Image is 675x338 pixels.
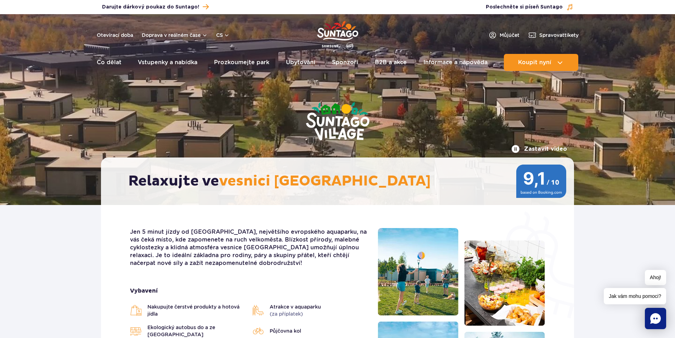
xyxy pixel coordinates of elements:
font: Zastavit video [524,146,567,152]
font: účet [508,32,519,38]
a: Co dělat [97,54,122,71]
font: Poslechněte si píseň Suntago [486,5,563,10]
font: cs [216,32,223,38]
font: Vybavení [130,287,158,294]
font: Relaxujte ve [128,172,219,190]
font: Ahoj! [650,275,661,280]
button: cs [216,32,230,39]
font: Nakupujte čerstvé produkty a hotová jídla [147,304,240,317]
font: vesnici [GEOGRAPHIC_DATA] [219,172,431,190]
font: Doprava v reálném čase [142,32,201,38]
font: Jen 5 minut jízdy od [GEOGRAPHIC_DATA], největšího evropského aquaparku, na vás čeká místo, kde z... [130,228,367,266]
a: Informace a nápověda [423,54,488,71]
a: Spravovattikety [528,31,579,39]
font: Můj [500,32,508,38]
a: Můjúčet [488,31,519,39]
font: Darujte dárkový poukaz do Suntago! [102,5,199,10]
button: Zastavit video [511,145,567,153]
a: Sponzoři [332,54,358,71]
font: Co dělat [97,59,122,66]
a: Otevírací doba [97,32,133,39]
font: Spravovat [539,32,564,38]
font: Atrakce v aquaparku [270,304,321,310]
font: B2B a akce [375,59,407,66]
a: B2B a akce [375,54,407,71]
font: (za příplatek) [270,311,303,317]
button: Koupit nyní [504,54,578,71]
font: tikety [564,32,579,38]
button: Poslechněte si píseň Suntago [486,4,573,11]
font: Otevírací doba [97,32,133,38]
font: Jak vám mohu pomoci? [609,293,661,299]
img: Vesnice Suntago [277,74,398,170]
font: Vstupenky a nabídka [138,59,197,66]
font: Sponzoři [332,59,358,66]
font: Prozkoumejte park [214,59,269,66]
font: Informace a nápověda [423,59,488,66]
font: Ekologický autobus do a ze [GEOGRAPHIC_DATA] [147,325,215,337]
button: Doprava v reálném čase [142,32,208,38]
a: Ubytování [286,54,315,71]
a: Darujte dárkový poukaz do Suntago! [102,2,209,12]
font: Ubytování [286,59,315,66]
font: Půjčovna kol [270,328,301,334]
img: 9,1/10 hodnocení od Booking.com [516,165,567,198]
a: Polský park [317,18,358,50]
div: Povídání [645,308,666,329]
a: Prozkoumejte park [214,54,269,71]
a: Vstupenky a nabídka [138,54,197,71]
